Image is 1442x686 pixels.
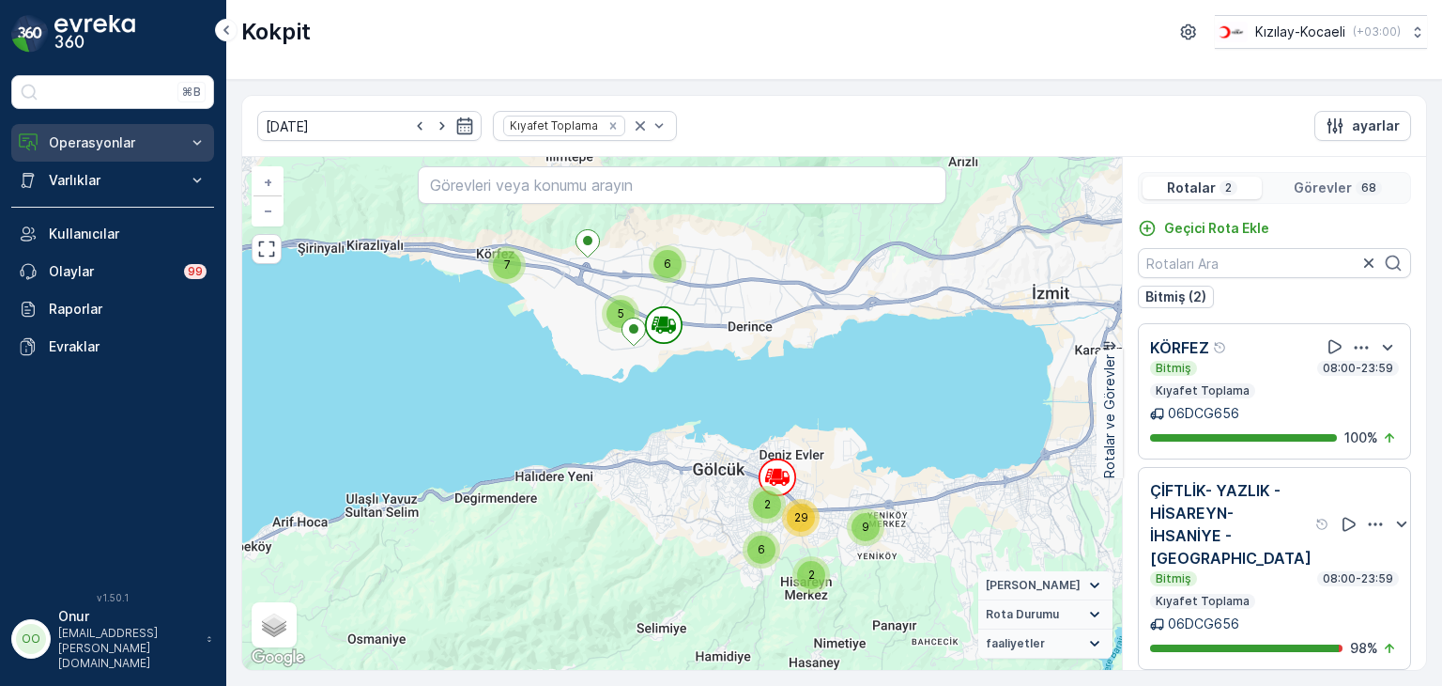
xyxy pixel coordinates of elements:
[182,85,201,100] p: ⌘B
[1294,179,1352,197] p: Görevler
[49,225,207,243] p: Kullanıcılar
[978,571,1112,600] summary: [PERSON_NAME]
[1353,24,1401,39] p: ( +03:00 )
[49,337,207,356] p: Evraklar
[649,245,686,283] div: 6
[11,328,214,366] a: Evraklar
[11,253,214,290] a: Olaylar99
[1350,639,1378,658] p: 98 %
[1154,383,1251,398] p: Kıyafet Toplama
[1314,111,1411,141] button: ayarlar
[1223,180,1234,195] p: 2
[241,17,311,47] p: Kokpit
[188,264,203,279] p: 99
[1359,180,1378,195] p: 68
[1154,361,1193,376] p: Bitmiş
[58,607,197,626] p: Onur
[1150,479,1312,569] p: ÇİFTLİK- YAZLIK -HİSAREYN- İHSANİYE -[GEOGRAPHIC_DATA]
[1154,594,1251,609] p: Kıyafet Toplama
[49,262,173,281] p: Olaylar
[11,290,214,328] a: Raporlar
[602,295,639,333] div: 5
[792,556,830,594] div: 2
[257,111,482,141] input: dd/mm/yyyy
[264,174,272,190] span: +
[986,607,1059,622] span: Rota Durumu
[1352,117,1400,135] p: ayarlar
[1215,22,1248,42] img: k%C4%B1z%C4%B1lay_0jL9uU1.png
[11,162,214,199] button: Varlıklar
[11,124,214,162] button: Operasyonlar
[1154,571,1193,586] p: Bitmiş
[1213,340,1228,355] div: Yardım Araç İkonu
[264,202,273,218] span: −
[1138,248,1411,278] input: Rotaları Ara
[1138,286,1214,308] button: Bitmiş (2)
[253,196,282,225] a: Uzaklaştır
[862,520,869,534] span: 9
[808,568,815,582] span: 2
[247,646,309,670] img: Google
[743,531,780,569] div: 6
[253,604,295,646] a: Layers
[54,15,135,53] img: logo_dark-DEwI_e13.png
[49,133,176,152] p: Operasyonlar
[488,246,526,284] div: 7
[782,499,820,537] div: 29
[1100,354,1119,478] p: Rotalar ve Görevler
[1321,361,1395,376] p: 08:00-23:59
[764,497,771,511] span: 2
[618,306,624,320] span: 5
[1215,15,1427,49] button: Kızılay-Kocaeli(+03:00)
[253,168,282,196] a: Yakınlaştır
[11,592,214,603] span: v 1.50.1
[504,257,511,272] span: 7
[986,578,1081,593] span: [PERSON_NAME]
[16,624,46,654] div: OO
[603,118,623,133] div: Remove Kıyafet Toplama
[1315,517,1330,532] div: Yardım Araç İkonu
[986,636,1045,651] span: faaliyetler
[1344,429,1378,447] p: 100 %
[11,15,49,53] img: logo
[247,646,309,670] a: Bu bölgeyi Google Haritalar'da açın (yeni pencerede açılır)
[1168,404,1239,423] p: 06DCG656
[748,486,786,523] div: 2
[49,171,176,190] p: Varlıklar
[1145,288,1206,306] p: Bitmiş (2)
[1255,23,1345,41] p: Kızılay-Kocaeli
[49,300,207,319] p: Raporlar
[58,626,197,671] p: [EMAIL_ADDRESS][PERSON_NAME][DOMAIN_NAME]
[1164,219,1269,238] p: Geçici Rota Ekle
[978,630,1112,659] summary: faaliyetler
[978,600,1112,630] summary: Rota Durumu
[794,510,808,524] span: 29
[1150,336,1209,359] p: KÖRFEZ
[1167,179,1216,197] p: Rotalar
[1321,571,1395,586] p: 08:00-23:59
[11,215,214,253] a: Kullanıcılar
[504,117,601,134] div: Kıyafet Toplama
[418,166,945,204] input: Görevleri veya konumu arayın
[1168,615,1239,633] p: 06DCG656
[1138,219,1269,238] a: Geçici Rota Ekle
[758,542,765,556] span: 6
[664,257,671,271] span: 6
[847,508,884,546] div: 9
[11,607,214,671] button: OOOnur[EMAIL_ADDRESS][PERSON_NAME][DOMAIN_NAME]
